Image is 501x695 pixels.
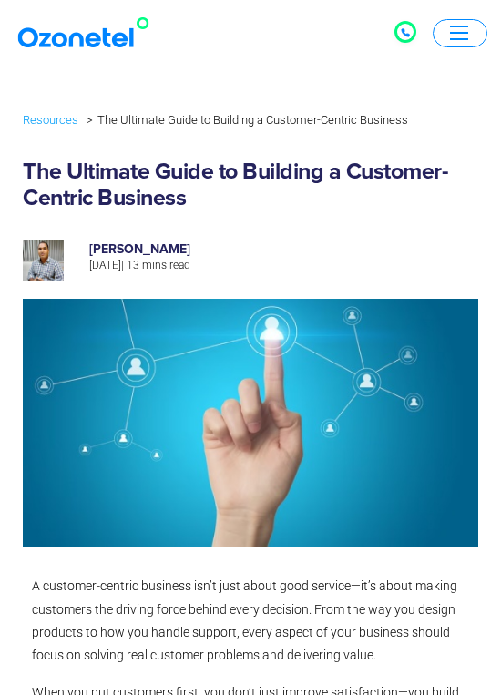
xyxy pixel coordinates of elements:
span: 13 [127,259,139,271]
h6: [PERSON_NAME] [89,243,465,256]
img: prashanth-kancherla_avatar_1-200x200.jpeg [23,240,64,281]
li: The Ultimate Guide to Building a Customer-Centric Business [82,108,408,131]
span: [DATE] [89,259,121,271]
h1: The Ultimate Guide to Building a Customer-Centric Business [23,159,478,211]
p: | [89,256,465,276]
a: Resources [23,109,78,130]
p: A customer-centric business isn’t just about good service—it’s about making customers the driving... [32,575,469,667]
span: mins read [142,259,190,271]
